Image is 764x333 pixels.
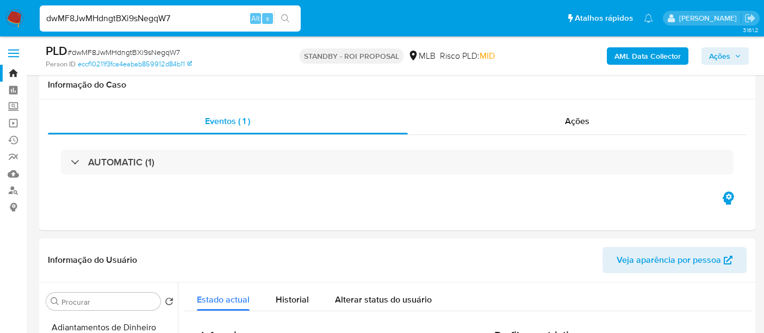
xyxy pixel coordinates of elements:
span: # dwMF8JwMHdngtBXi9sNegqW7 [67,47,180,58]
input: Procurar [61,297,156,307]
a: Sair [744,13,756,24]
a: eccf10211f3fca4eabab859912d84b11 [78,59,192,69]
p: STANDBY - ROI PROPOSAL [300,48,403,64]
b: PLD [46,42,67,59]
h1: Informação do Caso [48,79,747,90]
b: Person ID [46,59,76,69]
span: Eventos ( 1 ) [205,115,250,127]
span: Veja aparência por pessoa [617,247,721,273]
input: Pesquise usuários ou casos... [40,11,301,26]
button: search-icon [274,11,296,26]
button: Procurar [51,297,59,306]
p: renato.lopes@mercadopago.com.br [679,13,741,23]
div: MLB [408,50,436,62]
h1: Informação do Usuário [48,255,137,266]
b: AML Data Collector [614,47,681,65]
span: Risco PLD: [440,50,495,62]
span: s [266,13,269,23]
a: Notificações [644,14,653,23]
div: AUTOMATIC (1) [61,150,734,175]
h3: AUTOMATIC (1) [88,156,154,168]
span: MID [480,50,495,62]
span: Atalhos rápidos [575,13,633,24]
button: AML Data Collector [607,47,688,65]
span: Ações [565,115,589,127]
button: Ações [701,47,749,65]
button: Veja aparência por pessoa [602,247,747,273]
span: Alt [251,13,260,23]
span: Ações [709,47,730,65]
button: Retornar ao pedido padrão [165,297,173,309]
